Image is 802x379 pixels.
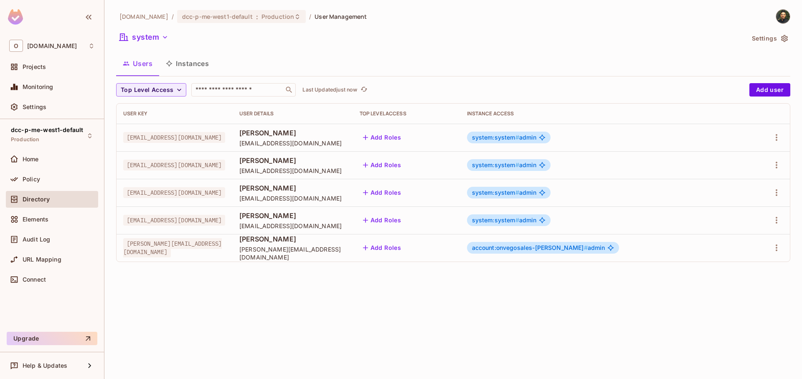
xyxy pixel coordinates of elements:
[9,40,23,52] span: O
[23,276,46,283] span: Connect
[472,134,537,141] span: admin
[749,32,790,45] button: Settings
[239,167,346,175] span: [EMAIL_ADDRESS][DOMAIN_NAME]
[23,64,46,70] span: Projects
[302,86,357,93] p: Last Updated just now
[472,217,537,224] span: admin
[121,85,173,95] span: Top Level Access
[239,211,346,220] span: [PERSON_NAME]
[515,216,519,224] span: #
[239,183,346,193] span: [PERSON_NAME]
[239,222,346,230] span: [EMAIL_ADDRESS][DOMAIN_NAME]
[23,156,39,163] span: Home
[472,134,519,141] span: system:system
[123,215,225,226] span: [EMAIL_ADDRESS][DOMAIN_NAME]
[309,13,311,20] li: /
[23,196,50,203] span: Directory
[472,162,537,168] span: admin
[23,362,67,369] span: Help & Updates
[515,134,519,141] span: #
[515,189,519,196] span: #
[7,332,97,345] button: Upgrade
[472,161,519,168] span: system:system
[123,238,222,257] span: [PERSON_NAME][EMAIL_ADDRESS][DOMAIN_NAME]
[23,104,46,110] span: Settings
[11,136,40,143] span: Production
[27,43,77,49] span: Workspace: onvego.com
[8,9,23,25] img: SReyMgAAAABJRU5ErkJggg==
[123,187,225,198] span: [EMAIL_ADDRESS][DOMAIN_NAME]
[472,244,605,251] span: admin
[360,241,405,254] button: Add Roles
[239,156,346,165] span: [PERSON_NAME]
[23,256,61,263] span: URL Mapping
[23,216,48,223] span: Elements
[23,236,50,243] span: Audit Log
[182,13,253,20] span: dcc-p-me-west1-default
[357,85,369,95] span: Click to refresh data
[172,13,174,20] li: /
[123,132,225,143] span: [EMAIL_ADDRESS][DOMAIN_NAME]
[239,139,346,147] span: [EMAIL_ADDRESS][DOMAIN_NAME]
[116,53,159,74] button: Users
[360,86,368,94] span: refresh
[256,13,259,20] span: :
[749,83,790,97] button: Add user
[239,245,346,261] span: [PERSON_NAME][EMAIL_ADDRESS][DOMAIN_NAME]
[472,189,537,196] span: admin
[23,176,40,183] span: Policy
[360,158,405,172] button: Add Roles
[360,214,405,227] button: Add Roles
[472,244,588,251] span: account:onvegosales-[PERSON_NAME]
[116,83,186,97] button: Top Level Access
[776,10,790,23] img: kobi malka
[119,13,168,20] span: the active workspace
[159,53,216,74] button: Instances
[360,110,454,117] div: Top Level Access
[315,13,367,20] span: User Management
[239,128,346,137] span: [PERSON_NAME]
[515,161,519,168] span: #
[261,13,294,20] span: Production
[472,216,519,224] span: system:system
[239,110,346,117] div: User Details
[239,234,346,244] span: [PERSON_NAME]
[467,110,738,117] div: Instance Access
[584,244,588,251] span: #
[11,127,83,133] span: dcc-p-me-west1-default
[123,110,226,117] div: User Key
[123,160,225,170] span: [EMAIL_ADDRESS][DOMAIN_NAME]
[360,131,405,144] button: Add Roles
[360,186,405,199] button: Add Roles
[472,189,519,196] span: system:system
[239,194,346,202] span: [EMAIL_ADDRESS][DOMAIN_NAME]
[23,84,53,90] span: Monitoring
[359,85,369,95] button: refresh
[116,31,172,44] button: system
